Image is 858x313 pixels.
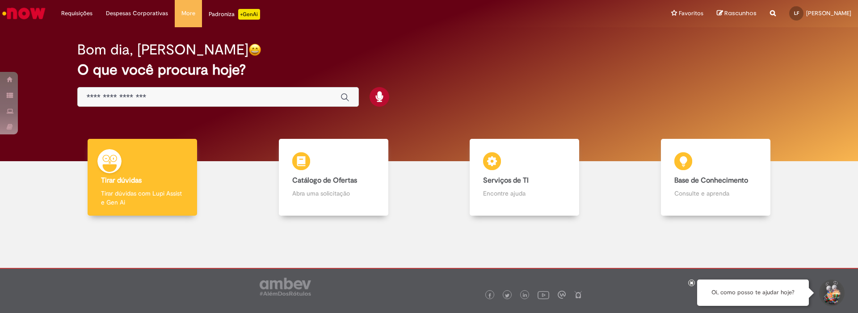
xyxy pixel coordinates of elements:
[238,9,260,20] p: +GenAi
[717,9,757,18] a: Rascunhos
[818,280,845,306] button: Iniciar Conversa de Suporte
[674,189,757,198] p: Consulte e aprenda
[77,42,248,58] h2: Bom dia, [PERSON_NAME]
[558,291,566,299] img: logo_footer_workplace.png
[505,293,509,298] img: logo_footer_twitter.png
[248,43,261,56] img: happy-face.png
[724,9,757,17] span: Rascunhos
[47,139,238,216] a: Tirar dúvidas Tirar dúvidas com Lupi Assist e Gen Ai
[806,9,851,17] span: [PERSON_NAME]
[429,139,620,216] a: Serviços de TI Encontre ajuda
[794,10,799,16] span: LF
[538,289,549,300] img: logo_footer_youtube.png
[620,139,812,216] a: Base de Conhecimento Consulte e aprenda
[292,176,357,185] b: Catálogo de Ofertas
[679,9,703,18] span: Favoritos
[106,9,168,18] span: Despesas Corporativas
[523,293,527,298] img: logo_footer_linkedin.png
[483,176,529,185] b: Serviços de TI
[181,9,195,18] span: More
[238,139,429,216] a: Catálogo de Ofertas Abra uma solicitação
[77,62,781,78] h2: O que você procura hoje?
[488,293,492,298] img: logo_footer_facebook.png
[292,189,375,198] p: Abra uma solicitação
[101,176,142,185] b: Tirar dúvidas
[483,189,566,198] p: Encontre ajuda
[260,278,311,296] img: logo_footer_ambev_rotulo_gray.png
[697,280,809,306] div: Oi, como posso te ajudar hoje?
[1,4,47,22] img: ServiceNow
[674,176,748,185] b: Base de Conhecimento
[574,291,582,299] img: logo_footer_naosei.png
[209,9,260,20] div: Padroniza
[61,9,93,18] span: Requisições
[101,189,184,207] p: Tirar dúvidas com Lupi Assist e Gen Ai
